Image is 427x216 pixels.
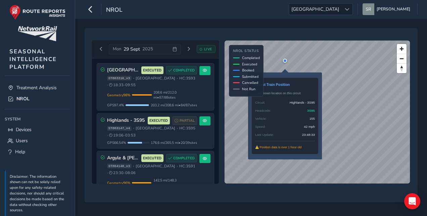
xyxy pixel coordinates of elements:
[109,83,136,88] span: 18:33 - 09:55
[16,138,28,144] span: Users
[177,164,178,168] span: •
[107,103,124,108] span: GPS 97.4 %
[377,3,410,15] span: [PERSON_NAME]
[183,45,194,53] button: Next day
[96,45,107,53] button: Previous day
[5,82,70,93] a: Treatment Analysis
[404,193,420,209] div: Open Intercom Messenger
[289,4,341,15] span: [GEOGRAPHIC_DATA]
[16,126,32,133] span: Devices
[136,126,175,131] span: [GEOGRAPHIC_DATA]
[9,48,57,71] span: SEASONAL INTELLIGENCE PLATFORM
[242,87,255,92] span: Not Run
[255,123,266,130] span: Speed:
[177,126,178,130] span: •
[363,3,413,15] button: [PERSON_NAME]
[153,178,197,188] span: 142.5 mi / 148.3 mi • 101 / 102 sites
[5,114,70,124] div: System
[242,68,254,73] span: Booked
[153,90,197,100] span: 208.6 mi / 212.0 mi • 87 / 88 sites
[151,103,197,108] span: 203.2 mi / 208.6 mi • 84 / 87 sites
[107,164,132,168] span: ST884148_v3
[15,149,25,155] span: Help
[107,76,132,80] span: ST883316_v3
[255,115,267,122] span: Vehicle:
[204,47,212,52] span: LIVE
[307,107,315,114] span: 3S95
[143,68,161,73] span: EXECUTED
[9,5,65,20] img: rr logo
[179,126,195,131] span: HC: 3S95
[255,90,315,97] div: Last known location on this circuit
[233,49,260,53] h4: NROL Status
[225,41,410,184] canvas: Map
[177,76,178,80] span: •
[255,99,265,106] span: Circuit:
[133,126,134,130] span: •
[5,93,70,104] a: NROL
[242,74,258,79] span: Submitted
[107,140,126,145] span: GPS 66.54 %
[136,76,175,81] span: [GEOGRAPHIC_DATA]
[290,99,315,106] span: Highlands - 3S95
[179,76,195,81] span: HC: 3S93
[106,133,108,137] span: •
[149,118,168,123] span: EXECUTED
[113,46,121,52] span: Mon
[363,3,374,15] img: diamond-layout
[302,131,315,138] span: 23:48:33
[255,107,271,114] span: Headcode:
[397,44,407,54] button: Zoom in
[397,54,407,63] button: Zoom out
[16,96,30,102] span: NROL
[106,171,108,175] span: •
[143,156,161,161] span: EXECUTED
[242,62,257,67] span: Executed
[109,133,136,138] span: 19:06 - 03:53
[173,156,195,161] span: COMPLETED
[179,164,195,169] span: HC: 3S91
[242,55,260,60] span: Completed
[5,146,70,157] a: Help
[142,46,153,52] span: 2025
[304,123,315,130] span: 42 mph
[173,68,195,73] span: COMPLETED
[5,124,70,135] a: Devices
[124,46,140,52] span: 29 Sept
[109,170,136,175] span: 23:30 - 08:06
[107,67,139,73] h3: [GEOGRAPHIC_DATA], [GEOGRAPHIC_DATA], [GEOGRAPHIC_DATA] 3S93
[242,80,258,85] span: Cancelled
[106,6,123,15] span: NROL
[136,164,175,169] span: [GEOGRAPHIC_DATA]
[10,174,67,214] p: Disclaimer: The information shown can not be solely relied upon for any safety-related decisions,...
[107,126,132,131] span: ST883147_v4
[107,180,131,185] span: Geometry 96 %
[133,76,134,80] span: •
[106,83,108,87] span: •
[107,155,139,161] h3: Argyle & [PERSON_NAME] Circle - 3S91
[151,140,197,145] span: 176.6 mi / 265.5 mi • 20 / 39 sites
[180,118,195,123] span: PARTIAL
[18,26,57,41] img: customer logo
[397,63,407,73] button: Reset bearing to north
[107,93,131,98] span: Geometry 98 %
[255,144,315,151] div: ⚠️ Position data is over 1 hour old
[310,115,315,122] span: 155
[255,81,315,88] div: Latest Train Position
[255,131,274,138] span: Last Update:
[16,85,57,91] span: Treatment Analysis
[133,164,134,168] span: •
[107,118,145,123] h3: Highlands - 3S95
[5,135,70,146] a: Users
